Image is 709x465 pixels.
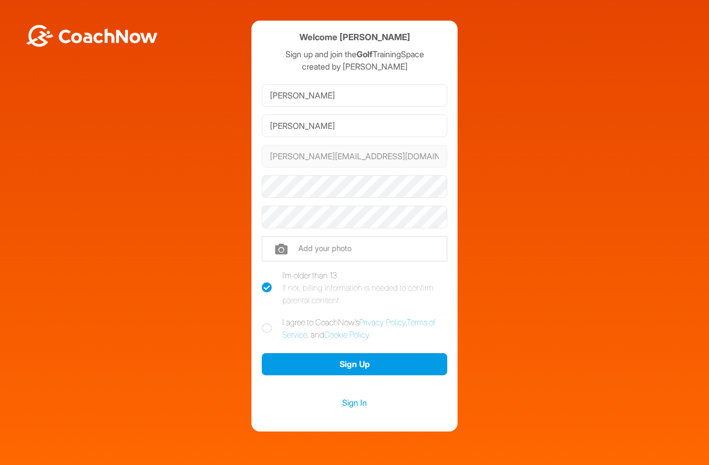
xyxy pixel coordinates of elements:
[324,329,369,340] a: Cookie Policy
[282,281,447,306] div: If not, billing information is needed to confirm parental consent.
[359,317,406,327] a: Privacy Policy
[262,353,447,375] button: Sign Up
[282,269,447,306] div: I'm older than 13
[357,49,373,59] strong: Golf
[25,25,159,47] img: BwLJSsUCoWCh5upNqxVrqldRgqLPVwmV24tXu5FoVAoFEpwwqQ3VIfuoInZCoVCoTD4vwADAC3ZFMkVEQFDAAAAAElFTkSuQmCC
[262,114,447,137] input: Last Name
[262,396,447,409] a: Sign In
[262,316,447,341] label: I agree to CoachNow's , , and .
[282,317,435,340] a: Terms of Service
[299,31,410,44] h4: Welcome [PERSON_NAME]
[262,60,447,73] p: created by [PERSON_NAME]
[262,145,447,168] input: Email
[262,48,447,60] p: Sign up and join the TrainingSpace
[262,84,447,107] input: First Name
